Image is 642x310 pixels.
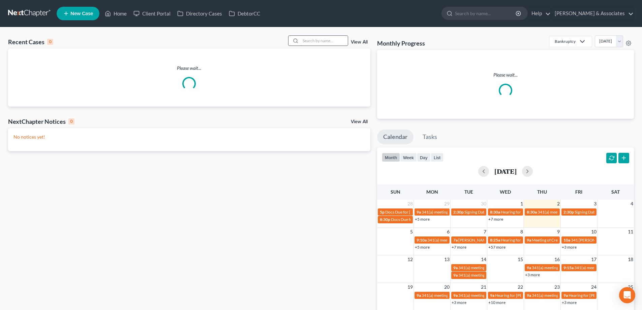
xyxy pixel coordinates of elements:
[101,7,130,20] a: Home
[458,237,515,243] span: [PERSON_NAME] - Arraignment
[453,237,458,243] span: 7a
[444,200,450,208] span: 29
[627,255,634,263] span: 18
[377,130,414,144] a: Calendar
[563,293,568,298] span: 9a
[490,237,500,243] span: 8:25a
[563,237,570,243] span: 10a
[527,293,531,298] span: 9a
[458,293,523,298] span: 341(a) meeting for [PERSON_NAME]
[563,265,574,270] span: 9:15a
[556,228,560,236] span: 9
[483,228,487,236] span: 7
[452,245,466,250] a: +7 more
[590,283,597,291] span: 24
[383,72,629,78] p: Please wait...
[562,245,577,250] a: +3 more
[590,228,597,236] span: 10
[458,273,523,278] span: 341(a) meeting for [PERSON_NAME]
[619,287,635,303] div: Open Intercom Messenger
[532,293,597,298] span: 341(a) meeting for [PERSON_NAME]
[70,11,93,16] span: New Case
[495,293,583,298] span: Hearing for [PERSON_NAME] & [PERSON_NAME]
[627,228,634,236] span: 11
[627,283,634,291] span: 25
[630,200,634,208] span: 4
[427,237,492,243] span: 341(a) meeting for [PERSON_NAME]
[528,7,551,20] a: Help
[556,200,560,208] span: 2
[382,153,400,162] button: month
[13,134,365,140] p: No notices yet!
[407,255,414,263] span: 12
[593,200,597,208] span: 3
[501,209,589,215] span: Hearing for [PERSON_NAME] & [PERSON_NAME]
[551,7,634,20] a: [PERSON_NAME] & Associates
[351,40,368,45] a: View All
[537,189,547,195] span: Thu
[8,117,74,125] div: NextChapter Notices
[554,255,560,263] span: 16
[377,39,425,47] h3: Monthly Progress
[532,265,597,270] span: 341(a) meeting for [PERSON_NAME]
[444,255,450,263] span: 13
[555,38,576,44] div: Bankruptcy
[422,293,487,298] span: 341(a) meeting for [PERSON_NAME]
[453,293,458,298] span: 9a
[225,7,264,20] a: DebtorCC
[527,265,531,270] span: 9a
[415,245,430,250] a: +5 more
[417,293,421,298] span: 9a
[520,200,524,208] span: 1
[480,200,487,208] span: 30
[458,265,523,270] span: 341(a) meeting for [PERSON_NAME]
[422,209,487,215] span: 341(a) meeting for [PERSON_NAME]
[562,300,577,305] a: +3 more
[500,189,511,195] span: Wed
[532,237,607,243] span: Meeting of Creditors for [PERSON_NAME]
[527,237,531,243] span: 9a
[488,245,506,250] a: +57 more
[464,189,473,195] span: Tue
[130,7,174,20] a: Client Portal
[554,283,560,291] span: 23
[417,209,421,215] span: 9a
[590,255,597,263] span: 17
[407,283,414,291] span: 19
[453,265,458,270] span: 9a
[488,217,503,222] a: +7 more
[575,189,582,195] span: Fri
[452,300,466,305] a: +3 more
[517,283,524,291] span: 22
[417,153,431,162] button: day
[417,237,427,243] span: 9:10a
[480,283,487,291] span: 21
[391,189,400,195] span: Sun
[431,153,444,162] button: list
[455,7,517,20] input: Search by name...
[380,217,390,222] span: 8:30p
[527,209,537,215] span: 8:30a
[351,119,368,124] a: View All
[47,39,53,45] div: 0
[409,228,414,236] span: 5
[571,237,610,243] span: 341 [PERSON_NAME]
[490,293,494,298] span: 9a
[400,153,417,162] button: week
[407,200,414,208] span: 28
[563,209,574,215] span: 2:30p
[494,168,517,175] h2: [DATE]
[174,7,225,20] a: Directory Cases
[8,38,53,46] div: Recent Cases
[538,209,603,215] span: 341(a) meeting for [PERSON_NAME]
[520,228,524,236] span: 8
[525,272,540,277] a: +3 more
[391,217,447,222] span: Docs Due for [PERSON_NAME]
[385,209,477,215] span: Docs Due for [PERSON_NAME] & [PERSON_NAME]
[501,237,553,243] span: Hearing for [PERSON_NAME]
[68,118,74,124] div: 0
[453,273,458,278] span: 9a
[611,189,620,195] span: Sat
[417,130,443,144] a: Tasks
[380,209,385,215] span: 5p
